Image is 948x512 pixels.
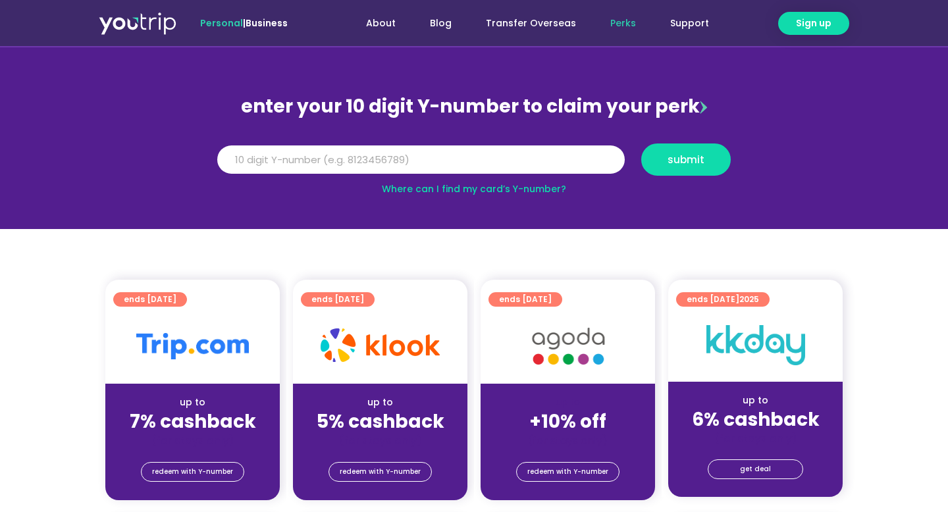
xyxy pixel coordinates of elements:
[778,12,849,35] a: Sign up
[687,292,759,307] span: ends [DATE]
[311,292,364,307] span: ends [DATE]
[692,407,820,432] strong: 6% cashback
[488,292,562,307] a: ends [DATE]
[796,16,831,30] span: Sign up
[303,396,457,409] div: up to
[217,143,731,186] form: Y Number
[152,463,233,481] span: redeem with Y-number
[246,16,288,30] a: Business
[323,11,726,36] nav: Menu
[340,463,421,481] span: redeem with Y-number
[217,145,625,174] input: 10 digit Y-number (e.g. 8123456789)
[740,460,771,478] span: get deal
[679,432,832,446] div: (for stays only)
[529,409,606,434] strong: +10% off
[641,143,731,176] button: submit
[124,292,176,307] span: ends [DATE]
[469,11,593,36] a: Transfer Overseas
[141,462,244,482] a: redeem with Y-number
[679,394,832,407] div: up to
[301,292,375,307] a: ends [DATE]
[211,90,737,124] div: enter your 10 digit Y-number to claim your perk
[527,463,608,481] span: redeem with Y-number
[382,182,566,195] a: Where can I find my card’s Y-number?
[303,434,457,448] div: (for stays only)
[116,434,269,448] div: (for stays only)
[593,11,653,36] a: Perks
[130,409,256,434] strong: 7% cashback
[491,434,645,448] div: (for stays only)
[200,16,288,30] span: |
[413,11,469,36] a: Blog
[708,459,803,479] a: get deal
[113,292,187,307] a: ends [DATE]
[329,462,432,482] a: redeem with Y-number
[676,292,770,307] a: ends [DATE]2025
[556,396,580,409] span: up to
[349,11,413,36] a: About
[516,462,619,482] a: redeem with Y-number
[317,409,444,434] strong: 5% cashback
[200,16,243,30] span: Personal
[653,11,726,36] a: Support
[739,294,759,305] span: 2025
[116,396,269,409] div: up to
[668,155,704,165] span: submit
[499,292,552,307] span: ends [DATE]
